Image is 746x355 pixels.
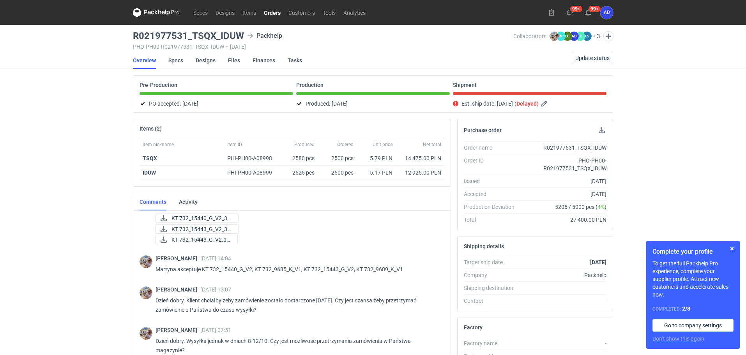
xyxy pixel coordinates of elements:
a: Designs [196,52,216,69]
div: Anita Dolczewska [600,6,613,19]
span: Item ID [227,141,242,148]
div: [DATE] [521,190,606,198]
div: Accepted [464,190,521,198]
em: ) [537,101,539,107]
p: Shipment [453,82,477,88]
img: Michał Palasek [550,32,559,41]
div: KT 732_15440_G_V2_3D.JPG [156,214,233,223]
span: [PERSON_NAME] [156,286,200,293]
div: Completed: [652,305,734,313]
strong: TSQX [143,155,157,161]
svg: Packhelp Pro [133,8,180,17]
span: [DATE] [182,99,198,108]
div: Order ID [464,157,521,172]
div: Target ship date [464,258,521,266]
img: Michał Palasek [140,327,152,340]
a: Tasks [288,52,302,69]
a: Activity [179,193,198,210]
div: Produced: [296,99,450,108]
a: Comments [140,193,166,210]
div: 2580 pcs [283,151,318,166]
figcaption: ŁS [582,32,592,41]
div: [DATE] [521,177,606,185]
a: Finances [253,52,275,69]
button: Edit estimated shipping date [540,99,550,108]
span: KT 732_15443_G_V2.pd... [171,235,231,244]
span: 5205 / 5000 pcs ( ) [555,203,606,211]
span: Net total [423,141,441,148]
div: Company [464,271,521,279]
div: PHO-PH00-R021977531_TSQX_IDUW [521,157,606,172]
div: 2625 pcs [283,166,318,180]
figcaption: MP [556,32,566,41]
h2: Purchase order [464,127,502,133]
img: Michał Palasek [140,286,152,299]
button: Skip for now [727,244,737,253]
span: Unit price [373,141,392,148]
div: - [521,339,606,347]
em: ( [514,101,516,107]
h3: R021977531_TSQX_IDUW [133,31,244,41]
a: Orders [260,8,285,17]
div: 14 475.00 PLN [399,154,441,162]
span: Ordered [337,141,354,148]
div: 12 925.00 PLN [399,169,441,177]
div: Issued [464,177,521,185]
div: - [521,297,606,305]
div: KT 732_15443_G_V2_3D.JPG [156,224,233,234]
button: +3 [593,33,600,40]
a: Tools [319,8,339,17]
h1: Complete your profile [652,247,734,256]
button: 99+ [582,6,594,19]
span: [PERSON_NAME] [156,327,200,333]
a: Files [228,52,240,69]
a: KT 732_15443_G_V2.pd... [156,235,238,244]
a: Items [239,8,260,17]
p: Dzień dobry. Klient chciałby żeby zamówienie zostało dostarczone [DATE]. Czy jest szansa żeby prz... [156,296,438,314]
strong: Delayed [516,101,537,107]
a: Designs [212,8,239,17]
div: PO accepted: [140,99,293,108]
button: 99+ [564,6,576,19]
span: [PERSON_NAME] [156,255,200,261]
a: Overview [133,52,156,69]
figcaption: AD [569,32,579,41]
div: PHI-PH00-A08999 [227,169,279,177]
div: 2500 pcs [318,166,357,180]
div: Est. ship date: [453,99,606,108]
p: Dzień dobry. Wysyłka jednak w dniach 8-12/10. Czy jest możliwość przetrzymania zamówienia w Państ... [156,336,438,355]
strong: IDUW [143,170,156,176]
button: Download PO [597,125,606,135]
a: KT 732_15440_G_V2_3D... [156,214,239,223]
div: PHO-PH00-R021977531_TSQX_IDUW [DATE] [133,44,513,50]
figcaption: ŁD [576,32,585,41]
a: Customers [285,8,319,17]
button: AD [600,6,613,19]
div: Shipping destination [464,284,521,292]
button: Edit collaborators [603,31,613,41]
div: Order name [464,144,521,152]
div: KT 732_15443_G_V2.pdf [156,235,233,244]
div: Contact [464,297,521,305]
figcaption: ŁC [563,32,572,41]
span: Produced [294,141,315,148]
span: 4% [598,204,605,210]
strong: 2 / 8 [682,306,690,312]
div: 5.17 PLN [360,169,392,177]
a: Specs [168,52,183,69]
p: Martyna akceptuje KT 732_15440_G_V2, KT 732_9685_K_V1, KT 732_15443_G_V2, KT 732_9689_K_V1 [156,265,438,274]
h2: Shipping details [464,243,504,249]
p: Production [296,82,324,88]
span: Update status [575,55,610,61]
h2: Items (2) [140,125,162,132]
div: 2500 pcs [318,151,357,166]
img: Michał Palasek [140,255,152,268]
span: KT 732_15440_G_V2_3D... [171,214,232,223]
p: To get the full Packhelp Pro experience, complete your supplier profile. Attract new customers an... [652,260,734,298]
div: Total [464,216,521,224]
div: Packhelp [247,31,282,41]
